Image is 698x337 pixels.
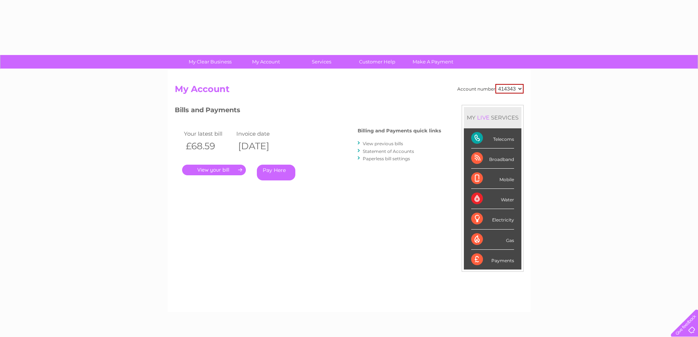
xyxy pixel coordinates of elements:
a: . [182,165,246,175]
th: [DATE] [234,139,287,154]
a: My Account [236,55,296,69]
h2: My Account [175,84,524,98]
div: Account number [457,84,524,94]
a: View previous bills [363,141,403,146]
a: Services [291,55,352,69]
h4: Billing and Payments quick links [358,128,441,133]
div: Mobile [471,169,514,189]
a: Paperless bill settings [363,156,410,161]
div: LIVE [476,114,491,121]
div: Electricity [471,209,514,229]
div: Broadband [471,149,514,169]
div: Payments [471,250,514,270]
td: Your latest bill [182,129,235,139]
a: My Clear Business [180,55,240,69]
a: Statement of Accounts [363,149,414,154]
a: Pay Here [257,165,295,180]
a: Customer Help [347,55,407,69]
h3: Bills and Payments [175,105,441,118]
div: Telecoms [471,128,514,149]
th: £68.59 [182,139,235,154]
div: Water [471,189,514,209]
a: Make A Payment [403,55,463,69]
td: Invoice date [234,129,287,139]
div: MY SERVICES [464,107,521,128]
div: Gas [471,230,514,250]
